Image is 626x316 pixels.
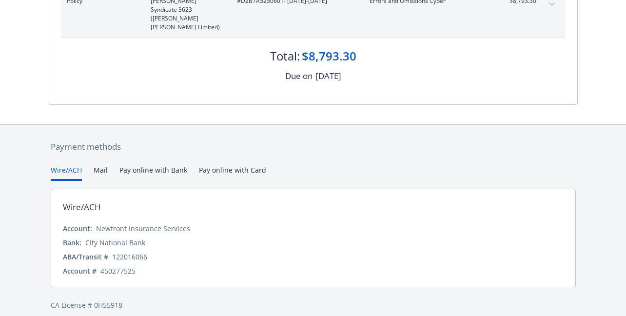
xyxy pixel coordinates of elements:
[119,165,187,181] button: Pay online with Bank
[96,223,190,234] div: Newfront Insurance Services
[270,48,300,64] div: Total:
[51,140,576,153] div: Payment methods
[63,252,108,262] div: ABA/Transit #
[94,165,108,181] button: Mail
[63,237,81,248] div: Bank:
[85,237,145,248] div: City National Bank
[63,201,101,214] div: Wire/ACH
[315,70,341,82] div: [DATE]
[63,266,97,276] div: Account #
[100,266,136,276] div: 450277525
[199,165,266,181] button: Pay online with Card
[285,70,313,82] div: Due on
[112,252,147,262] div: 122016066
[302,48,356,64] div: $8,793.30
[51,165,82,181] button: Wire/ACH
[51,300,576,310] div: CA License # 0H55918
[63,223,92,234] div: Account:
